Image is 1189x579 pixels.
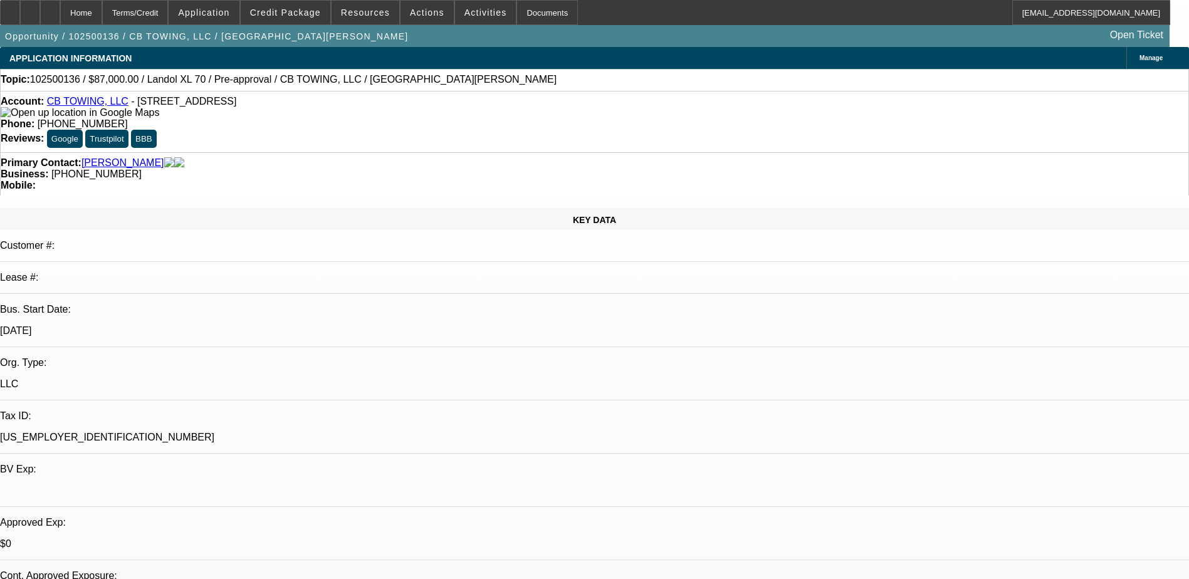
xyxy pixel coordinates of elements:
button: Resources [332,1,399,24]
strong: Primary Contact: [1,157,81,169]
span: KEY DATA [573,215,616,225]
button: Activities [455,1,516,24]
strong: Mobile: [1,180,36,190]
strong: Phone: [1,118,34,129]
a: Open Ticket [1105,24,1168,46]
button: Trustpilot [85,130,128,148]
button: Google [47,130,83,148]
button: Credit Package [241,1,330,24]
button: Actions [401,1,454,24]
span: Activities [464,8,507,18]
strong: Account: [1,96,44,107]
a: View Google Maps [1,107,159,118]
span: Opportunity / 102500136 / CB TOWING, LLC / [GEOGRAPHIC_DATA][PERSON_NAME] [5,31,408,41]
span: APPLICATION INFORMATION [9,53,132,63]
img: Open up location in Google Maps [1,107,159,118]
span: Credit Package [250,8,321,18]
span: [PHONE_NUMBER] [38,118,128,129]
strong: Topic: [1,74,30,85]
span: [PHONE_NUMBER] [51,169,142,179]
span: Manage [1139,55,1163,61]
span: Actions [410,8,444,18]
span: Resources [341,8,390,18]
img: linkedin-icon.png [174,157,184,169]
a: [PERSON_NAME] [81,157,164,169]
span: Application [178,8,229,18]
span: - [STREET_ADDRESS] [131,96,236,107]
span: 102500136 / $87,000.00 / Landol XL 70 / Pre-approval / CB TOWING, LLC / [GEOGRAPHIC_DATA][PERSON_... [30,74,557,85]
strong: Business: [1,169,48,179]
strong: Reviews: [1,133,44,143]
button: Application [169,1,239,24]
button: BBB [131,130,157,148]
a: CB TOWING, LLC [47,96,128,107]
img: facebook-icon.png [164,157,174,169]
